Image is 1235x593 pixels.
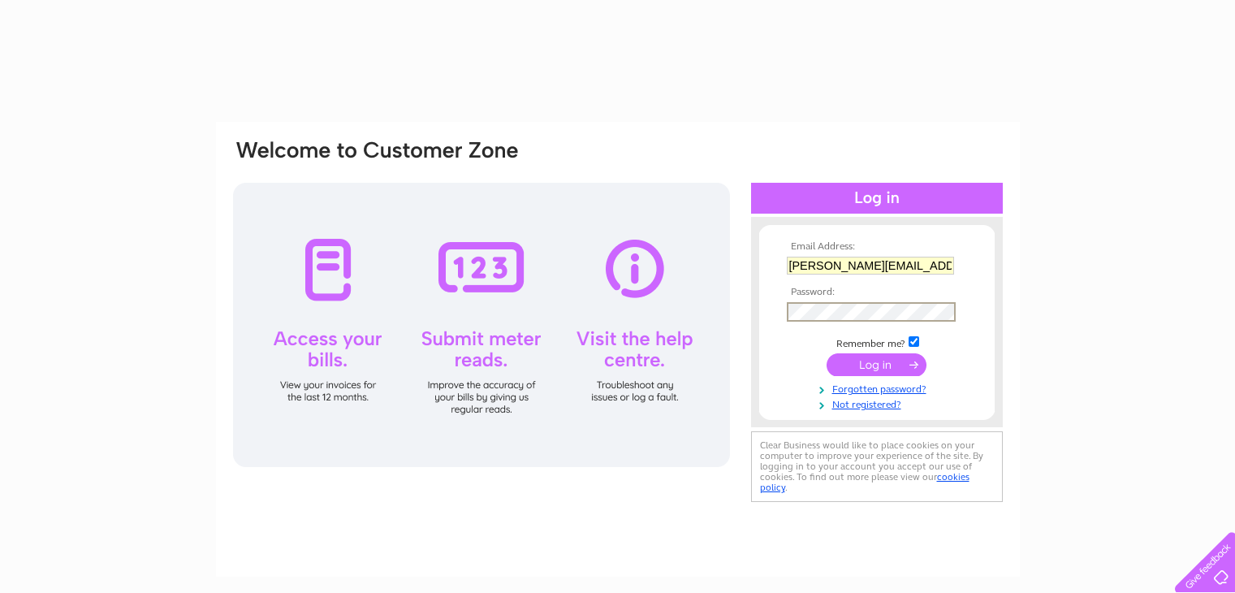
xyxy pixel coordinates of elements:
th: Password: [783,287,971,298]
td: Remember me? [783,334,971,350]
a: Forgotten password? [787,380,971,396]
div: Clear Business would like to place cookies on your computer to improve your experience of the sit... [751,431,1003,502]
input: Submit [827,353,926,376]
th: Email Address: [783,241,971,253]
a: Not registered? [787,396,971,411]
a: cookies policy [760,471,969,493]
